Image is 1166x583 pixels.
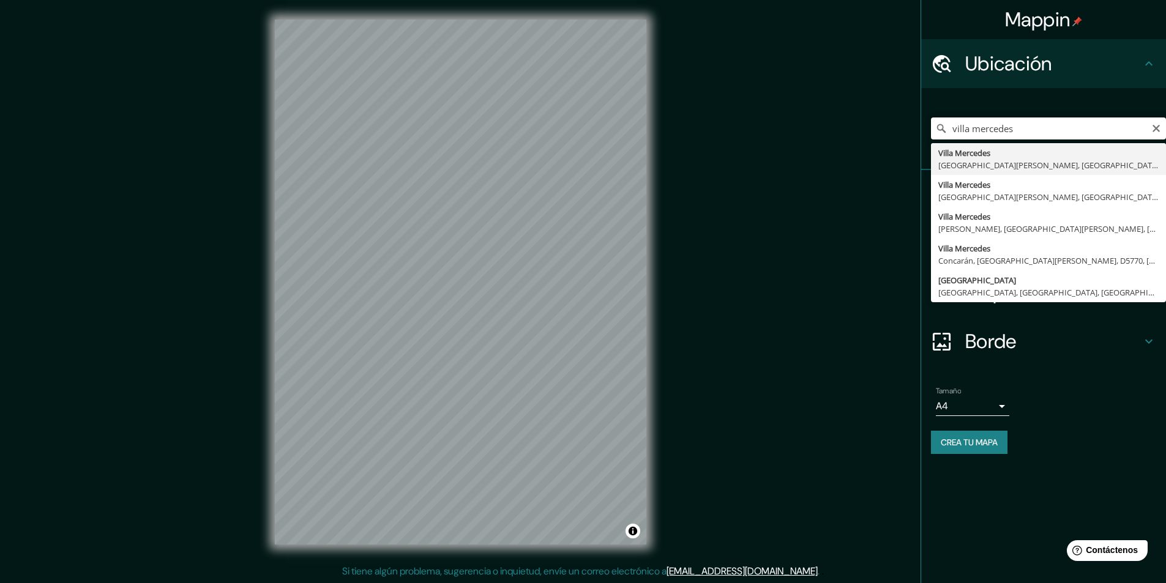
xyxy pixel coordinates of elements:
button: Claro [1151,122,1161,133]
button: Crea tu mapa [931,431,1007,454]
font: . [818,565,820,577]
button: Activar o desactivar atribución [626,524,640,538]
font: . [821,564,824,577]
font: Villa Mercedes [938,147,990,158]
div: Borde [921,317,1166,366]
font: [GEOGRAPHIC_DATA] [938,275,1016,286]
font: Si tiene algún problema, sugerencia o inquietud, envíe un correo electrónico a [342,565,667,577]
font: . [820,564,821,577]
div: Estilo [921,219,1166,268]
div: Ubicación [921,39,1166,88]
canvas: Mapa [275,20,646,544]
font: [GEOGRAPHIC_DATA][PERSON_NAME], [GEOGRAPHIC_DATA] [938,160,1159,171]
div: Disposición [921,268,1166,317]
iframe: Lanzador de widgets de ayuda [1057,535,1153,570]
div: A4 [936,396,1009,416]
font: Tamaño [936,386,961,396]
font: Crea tu mapa [941,437,998,448]
font: Ubicación [965,51,1052,76]
font: [GEOGRAPHIC_DATA][PERSON_NAME], [GEOGRAPHIC_DATA] [938,191,1159,202]
a: [EMAIL_ADDRESS][DOMAIN_NAME] [667,565,818,577]
font: Villa Mercedes [938,243,990,254]
font: Villa Mercedes [938,211,990,222]
div: Patas [921,170,1166,219]
font: Borde [965,329,1017,354]
img: pin-icon.png [1072,17,1082,26]
font: Villa Mercedes [938,179,990,190]
input: Elige tu ciudad o zona [931,117,1166,139]
font: A4 [936,399,948,412]
font: Mappin [1005,7,1071,32]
